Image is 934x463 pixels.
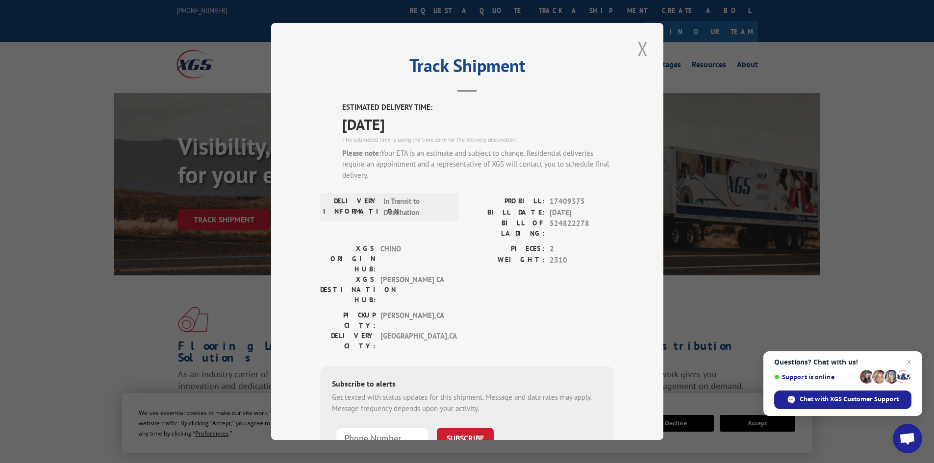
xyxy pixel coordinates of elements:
[774,390,911,409] span: Chat with XGS Customer Support
[332,392,603,414] div: Get texted with status updates for this shipment. Message and data rates may apply. Message frequ...
[774,358,911,366] span: Questions? Chat with us!
[774,373,857,381] span: Support is online
[467,196,545,207] label: PROBILL:
[467,255,545,266] label: WEIGHT:
[380,244,447,274] span: CHINO
[320,59,614,77] h2: Track Shipment
[893,424,922,453] a: Open chat
[550,196,614,207] span: 17409375
[550,218,614,239] span: 524822278
[320,244,376,274] label: XGS ORIGIN HUB:
[342,148,614,181] div: Your ETA is an estimate and subject to change. Residential deliveries require an appointment and ...
[467,207,545,219] label: BILL DATE:
[800,395,899,404] span: Chat with XGS Customer Support
[342,148,381,158] strong: Please note:
[342,113,614,135] span: [DATE]
[550,207,614,219] span: [DATE]
[320,310,376,331] label: PICKUP CITY:
[467,218,545,239] label: BILL OF LADING:
[550,244,614,255] span: 2
[467,244,545,255] label: PIECES:
[336,428,429,448] input: Phone Number
[380,274,447,305] span: [PERSON_NAME] CA
[342,102,614,113] label: ESTIMATED DELIVERY TIME:
[380,331,447,351] span: [GEOGRAPHIC_DATA] , CA
[380,310,447,331] span: [PERSON_NAME] , CA
[323,196,379,218] label: DELIVERY INFORMATION:
[342,135,614,144] div: The estimated time is using the time zone for the delivery destination.
[383,196,450,218] span: In Transit to Destination
[550,255,614,266] span: 2310
[634,35,651,62] button: Close modal
[320,274,376,305] label: XGS DESTINATION HUB:
[332,378,603,392] div: Subscribe to alerts
[320,331,376,351] label: DELIVERY CITY:
[437,428,494,448] button: SUBSCRIBE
